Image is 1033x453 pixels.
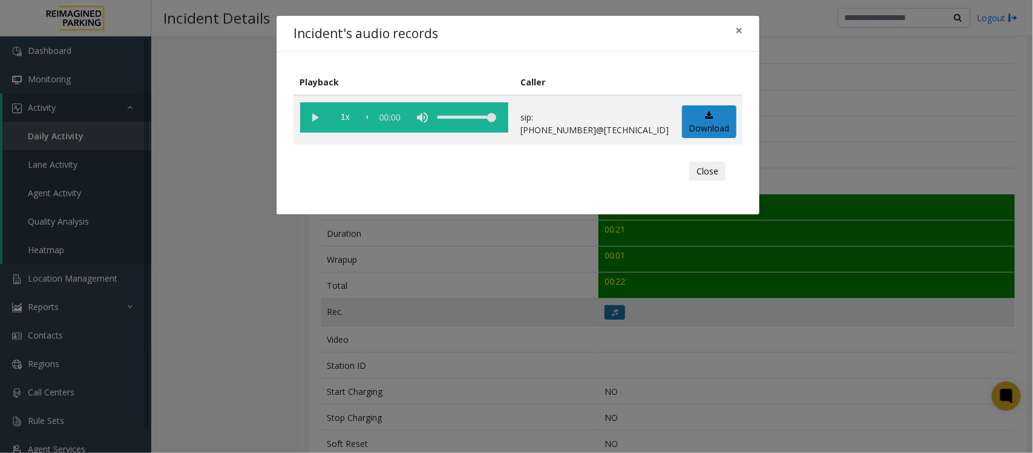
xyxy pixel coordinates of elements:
th: Playback [294,69,514,95]
a: Download [682,105,736,139]
button: Close [727,16,751,45]
span: × [735,22,743,39]
span: playback speed button [330,102,361,133]
div: volume level [438,102,496,133]
h4: Incident's audio records [294,24,438,44]
p: sip:[PHONE_NUMBER]@[TECHNICAL_ID] [521,111,669,136]
button: Close [689,162,726,181]
th: Caller [514,69,675,95]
